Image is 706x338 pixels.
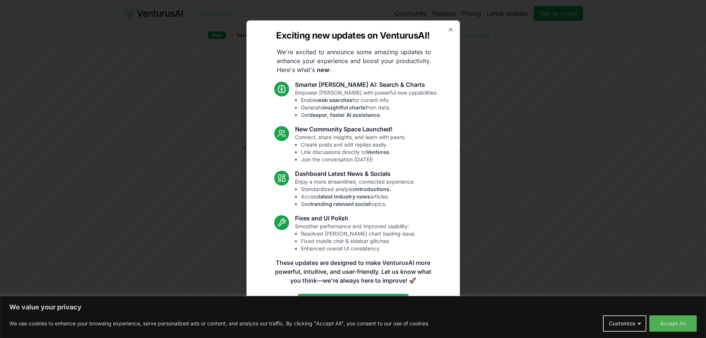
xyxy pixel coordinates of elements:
[295,223,416,252] p: Smoother performance and improved usability:
[270,258,436,285] p: These updates are designed to make VenturusAI more powerful, intuitive, and user-friendly. Let us...
[323,104,365,111] strong: insightful charts
[271,47,437,74] p: We're excited to announce some amazing updates to enhance your experience and boost your producti...
[295,125,405,134] h3: New Community Space Launched!
[295,169,415,178] h3: Dashboard Latest News & Socials
[295,80,438,89] h3: Smarter [PERSON_NAME] AI: Search & Charts
[301,230,416,237] li: Resolved [PERSON_NAME] chart loading issue.
[301,237,416,245] li: Fixed mobile chat & sidebar glitches.
[301,141,405,148] li: Create posts and edit replies easily.
[301,193,415,200] li: Access articles.
[317,97,352,103] strong: web searches
[301,111,438,119] li: Get .
[301,156,405,163] li: Join the conversation [DATE]!
[319,193,370,200] strong: latest industry news
[301,148,405,156] li: Link discussions directly to .
[310,201,370,207] strong: trending relevant social
[276,30,430,42] h2: Exciting new updates on VenturusAI!
[355,186,390,192] strong: introductions
[309,112,380,118] strong: deeper, faster AI assistance
[298,294,409,309] a: Read the full announcement on our blog!
[366,149,389,155] strong: Ventures
[301,104,438,111] li: Generate from data.
[301,186,415,193] li: Standardized analysis .
[301,245,416,252] li: Enhanced overall UI consistency.
[295,214,416,223] h3: Fixes and UI Polish
[295,178,415,208] p: Enjoy a more streamlined, connected experience:
[317,66,329,73] strong: new
[301,200,415,208] li: See topics.
[295,134,405,163] p: Connect, share insights, and learn with peers:
[301,96,438,104] li: Enable for current info.
[295,89,438,119] p: Empower [PERSON_NAME] with powerful new capabilities:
